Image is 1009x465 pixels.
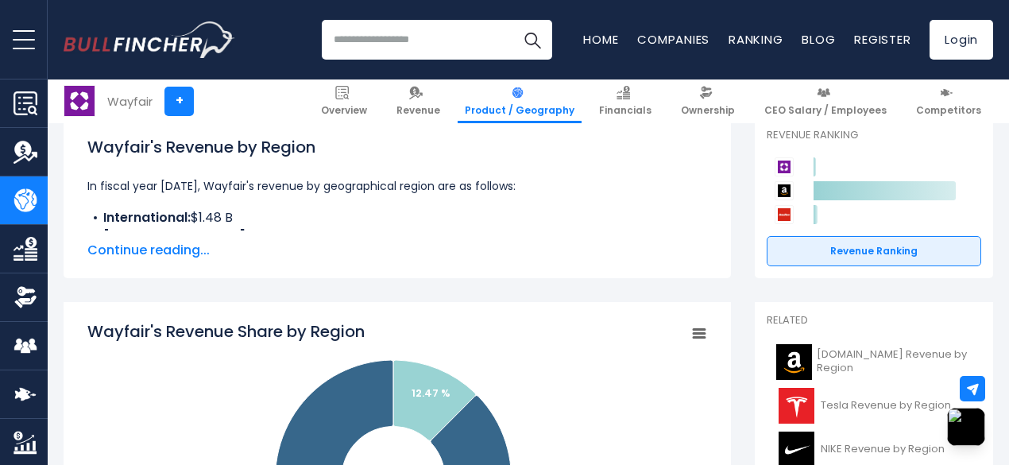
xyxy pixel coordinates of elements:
[103,227,249,246] b: [GEOGRAPHIC_DATA]:
[776,388,816,424] img: TSLA logo
[775,181,794,200] img: Amazon.com competitors logo
[412,386,450,401] text: 12.47 %
[87,241,707,260] span: Continue reading...
[916,104,981,117] span: Competitors
[396,104,440,117] span: Revenue
[821,443,945,456] span: NIKE Revenue by Region
[389,79,447,123] a: Revenue
[592,79,659,123] a: Financials
[637,31,709,48] a: Companies
[87,227,707,246] li: $10.37 B
[512,20,552,60] button: Search
[757,79,894,123] a: CEO Salary / Employees
[599,104,651,117] span: Financials
[458,79,582,123] a: Product / Geography
[583,31,618,48] a: Home
[775,157,794,176] img: Wayfair competitors logo
[14,285,37,309] img: Ownership
[314,79,374,123] a: Overview
[681,104,735,117] span: Ownership
[64,86,95,116] img: W logo
[103,208,191,227] b: International:
[909,79,988,123] a: Competitors
[107,92,153,110] div: Wayfair
[64,21,234,58] a: Go to homepage
[802,31,835,48] a: Blog
[87,208,707,227] li: $1.48 B
[321,104,367,117] span: Overview
[776,344,812,380] img: AMZN logo
[930,20,993,60] a: Login
[87,135,707,159] h1: Wayfair's Revenue by Region
[854,31,910,48] a: Register
[775,205,794,224] img: AutoZone competitors logo
[817,348,972,375] span: [DOMAIN_NAME] Revenue by Region
[767,236,981,266] a: Revenue Ranking
[729,31,783,48] a: Ranking
[767,129,981,142] p: Revenue Ranking
[674,79,742,123] a: Ownership
[87,176,707,196] p: In fiscal year [DATE], Wayfair's revenue by geographical region are as follows:
[767,314,981,327] p: Related
[767,340,981,384] a: [DOMAIN_NAME] Revenue by Region
[821,399,951,413] span: Tesla Revenue by Region
[764,104,887,117] span: CEO Salary / Employees
[164,87,194,116] a: +
[767,384,981,428] a: Tesla Revenue by Region
[465,104,574,117] span: Product / Geography
[64,21,235,58] img: Bullfincher logo
[87,320,365,343] tspan: Wayfair's Revenue Share by Region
